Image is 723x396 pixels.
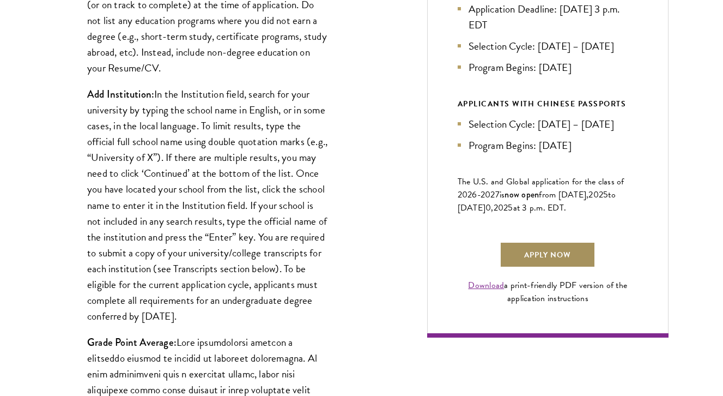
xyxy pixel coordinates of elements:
[458,279,639,305] div: a print-friendly PDF version of the application instructions
[588,188,603,201] span: 202
[603,188,608,201] span: 5
[477,188,495,201] span: -202
[500,242,596,268] a: Apply Now
[508,201,513,214] span: 5
[458,116,639,132] li: Selection Cycle: [DATE] – [DATE]
[87,86,329,324] p: In the Institution field, search for your university by typing the school name in English, or in ...
[485,201,491,214] span: 0
[458,1,639,33] li: Application Deadline: [DATE] 3 p.m. EDT
[468,279,504,292] a: Download
[539,188,588,201] span: from [DATE],
[87,87,154,101] strong: Add Institution:
[87,335,177,350] strong: Grade Point Average:
[495,188,500,201] span: 7
[472,188,477,201] span: 6
[513,201,567,214] span: at 3 p.m. EDT.
[494,201,508,214] span: 202
[458,38,639,54] li: Selection Cycle: [DATE] – [DATE]
[458,59,639,75] li: Program Begins: [DATE]
[458,137,639,153] li: Program Begins: [DATE]
[458,175,624,201] span: The U.S. and Global application for the class of 202
[458,97,639,111] div: APPLICANTS WITH CHINESE PASSPORTS
[458,188,616,214] span: to [DATE]
[505,188,539,201] span: now open
[500,188,505,201] span: is
[491,201,493,214] span: ,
